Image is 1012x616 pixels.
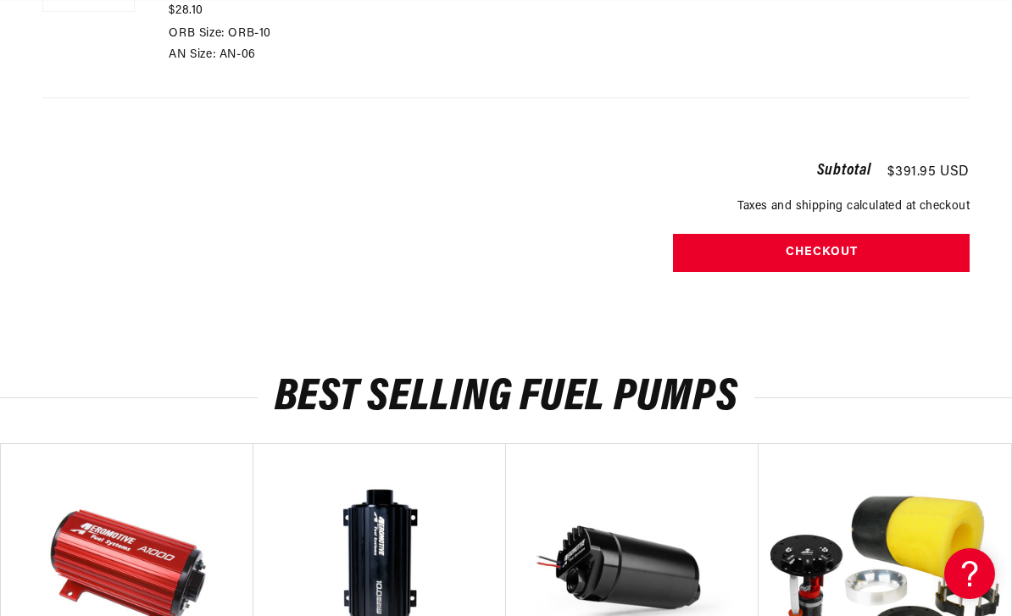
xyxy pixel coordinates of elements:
button: Checkout [673,234,970,272]
dt: AN Size: [169,48,215,61]
p: $391.95 USD [887,165,970,179]
dd: ORB-10 [228,27,271,40]
small: Taxes and shipping calculated at checkout [673,197,970,215]
div: $28.10 [169,2,423,19]
dt: ORB Size: [169,27,224,40]
h2: Subtotal [817,163,871,179]
iframe: PayPal-paypal [673,302,970,339]
dd: AN-06 [220,48,256,61]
